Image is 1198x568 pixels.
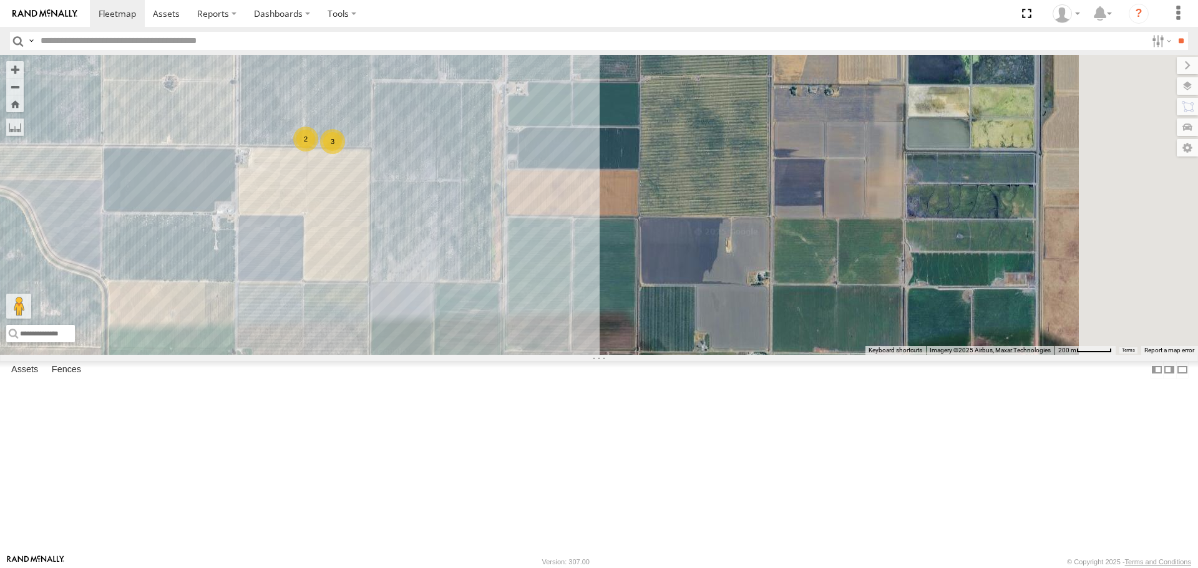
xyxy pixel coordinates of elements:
[1151,361,1163,379] label: Dock Summary Table to the Left
[542,558,590,566] div: Version: 307.00
[1176,361,1189,379] label: Hide Summary Table
[869,346,922,355] button: Keyboard shortcuts
[6,118,24,136] label: Measure
[1177,139,1198,156] label: Map Settings
[5,362,44,379] label: Assets
[1125,558,1191,566] a: Terms and Conditions
[320,129,345,154] div: 3
[1067,558,1191,566] div: © Copyright 2025 -
[6,95,24,112] button: Zoom Home
[26,32,36,50] label: Search Query
[6,294,31,319] button: Drag Pegman onto the map to open Street View
[1054,346,1116,355] button: Map Scale: 200 m per 53 pixels
[1048,4,1084,23] div: David Lowrie
[46,362,87,379] label: Fences
[1163,361,1176,379] label: Dock Summary Table to the Right
[930,347,1051,354] span: Imagery ©2025 Airbus, Maxar Technologies
[6,78,24,95] button: Zoom out
[7,556,64,568] a: Visit our Website
[12,9,77,18] img: rand-logo.svg
[1147,32,1174,50] label: Search Filter Options
[293,127,318,152] div: 2
[6,61,24,78] button: Zoom in
[1058,347,1076,354] span: 200 m
[1144,347,1194,354] a: Report a map error
[1129,4,1149,24] i: ?
[1122,347,1135,352] a: Terms (opens in new tab)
